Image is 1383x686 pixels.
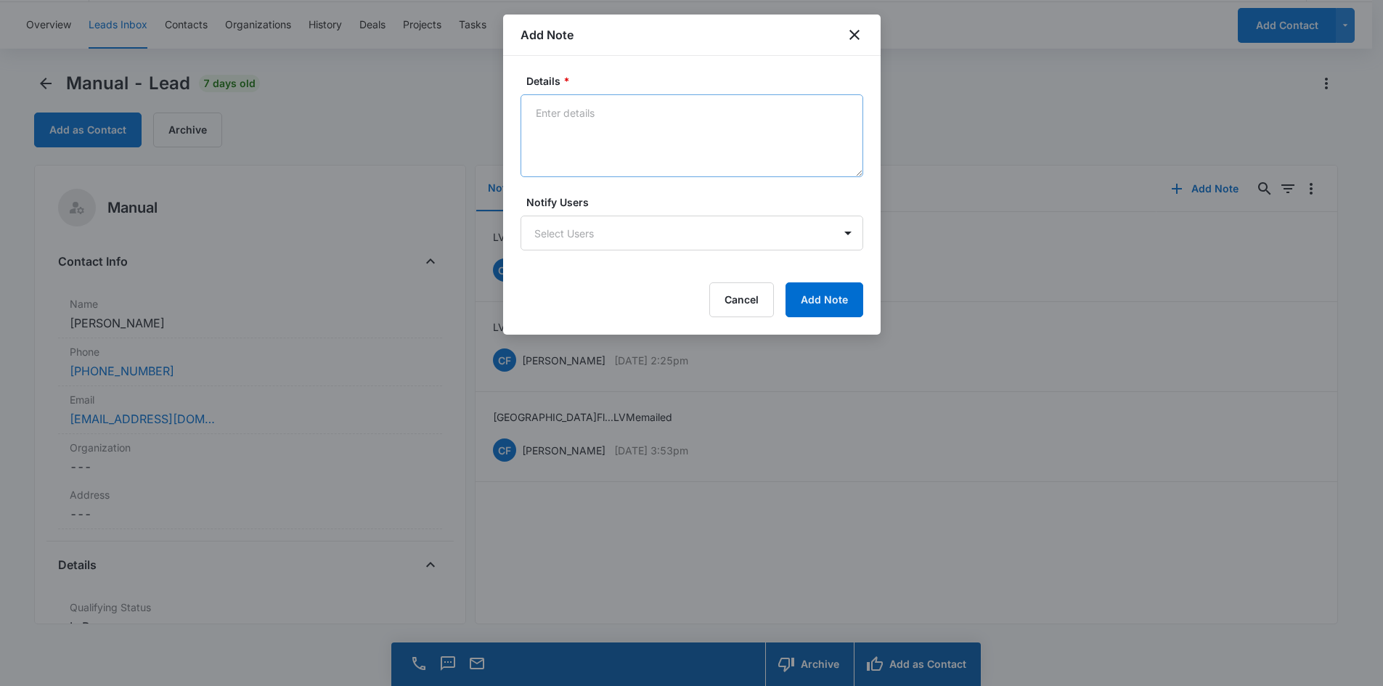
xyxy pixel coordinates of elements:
label: Details [526,73,869,89]
label: Notify Users [526,195,869,210]
button: Cancel [709,282,774,317]
button: Add Note [786,282,863,317]
h1: Add Note [521,26,574,44]
button: close [846,26,863,44]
